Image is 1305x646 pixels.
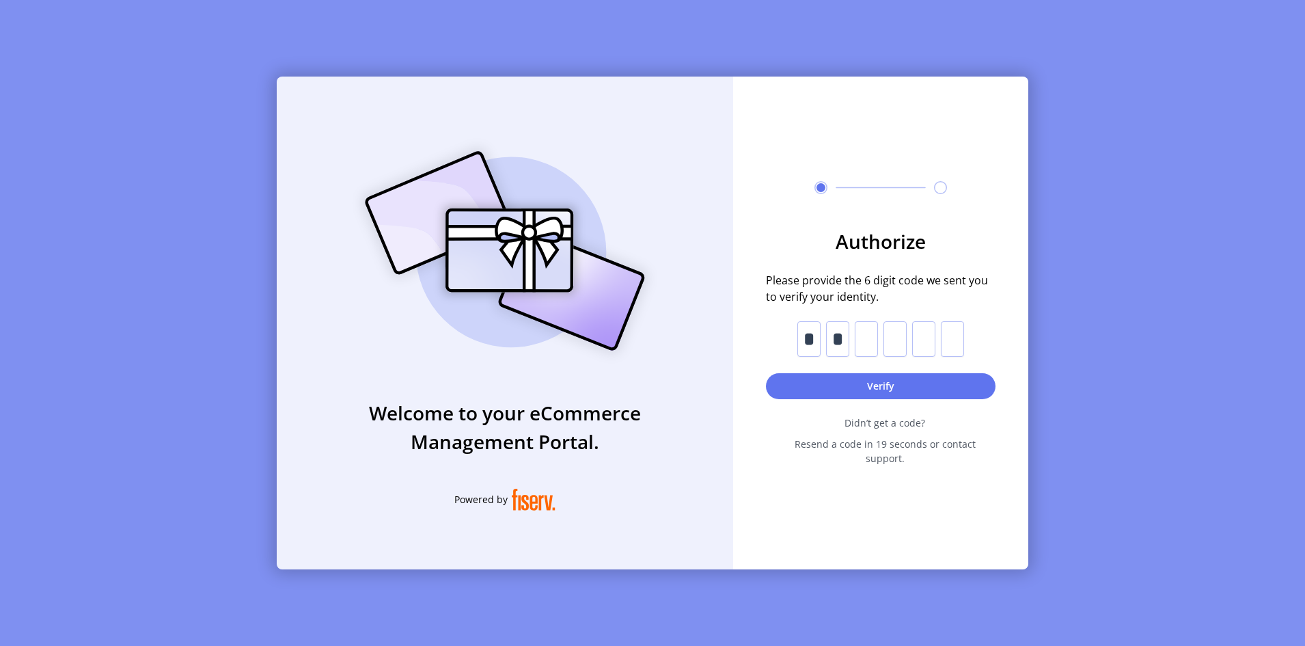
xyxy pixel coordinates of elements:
span: Resend a code in 19 seconds or contact support. [774,437,995,466]
span: Powered by [454,492,508,507]
span: Didn’t get a code? [774,416,995,430]
h3: Authorize [766,227,995,256]
button: Verify [766,373,995,399]
img: card_Illustration.svg [344,136,665,366]
span: Please provide the 6 digit code we sent you to verify your identity. [766,272,995,305]
h3: Welcome to your eCommerce Management Portal. [277,399,733,456]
